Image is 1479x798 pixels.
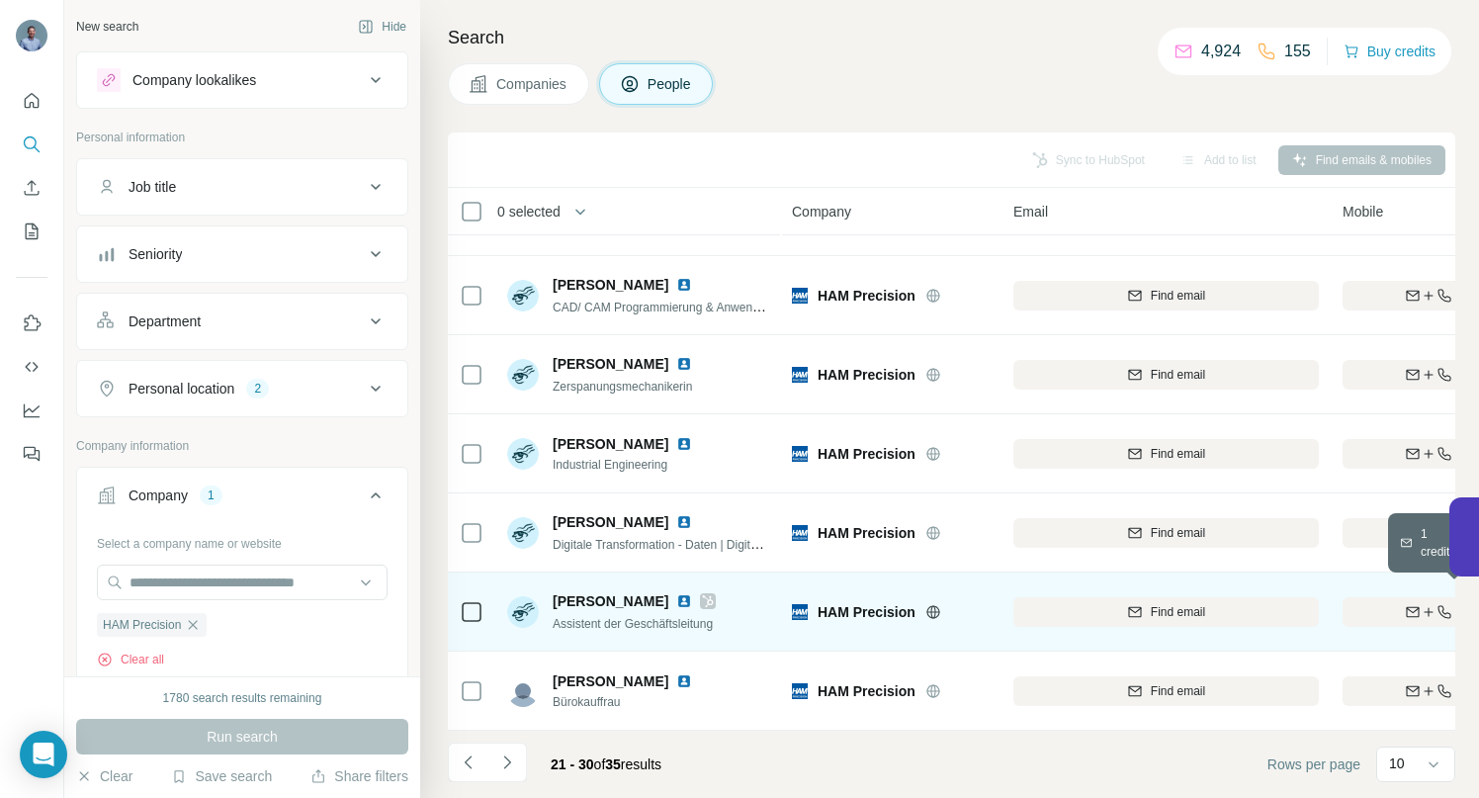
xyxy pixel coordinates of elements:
img: Avatar [507,438,539,470]
img: Logo of HAM Precision [792,604,808,620]
span: Assistent der Geschäftsleitung [553,617,713,631]
button: Feedback [16,436,47,472]
button: Share filters [310,766,408,786]
img: Logo of HAM Precision [792,525,808,541]
span: [PERSON_NAME] [553,354,668,374]
div: Personal location [129,379,234,399]
span: Digitale Transformation - Daten | Digitalisierung | AI [553,536,822,552]
span: Find email [1151,682,1205,700]
div: New search [76,18,138,36]
p: 155 [1284,40,1311,63]
img: LinkedIn logo [676,593,692,609]
button: Dashboard [16,393,47,428]
button: Personal location2 [77,365,407,412]
img: LinkedIn logo [676,514,692,530]
span: Find email [1151,524,1205,542]
h4: Search [448,24,1455,51]
div: Company lookalikes [132,70,256,90]
div: Department [129,311,201,331]
span: HAM Precision [818,681,915,701]
div: Company [129,486,188,505]
button: Navigate to previous page [448,743,487,782]
span: Companies [496,74,568,94]
img: Avatar [507,280,539,311]
div: Seniority [129,244,182,264]
button: Save search [171,766,272,786]
span: People [648,74,693,94]
span: [PERSON_NAME] [553,434,668,454]
span: 35 [605,756,621,772]
img: Avatar [16,20,47,51]
span: Find email [1151,287,1205,305]
button: Job title [77,163,407,211]
img: Avatar [507,596,539,628]
button: Search [16,127,47,162]
img: Avatar [507,675,539,707]
button: Buy credits [1344,38,1435,65]
button: Navigate to next page [487,743,527,782]
span: 0 selected [497,202,561,222]
img: Logo of HAM Precision [792,367,808,383]
span: Mobile [1343,202,1383,222]
img: Logo of HAM Precision [792,288,808,304]
button: Find email [1013,518,1319,548]
img: Avatar [507,359,539,391]
span: Bürokauffrau [553,693,716,711]
span: Find email [1151,445,1205,463]
span: results [551,756,661,772]
img: LinkedIn logo [676,277,692,293]
img: LinkedIn logo [676,356,692,372]
button: Find email [1013,676,1319,706]
span: [PERSON_NAME] [553,275,668,295]
span: HAM Precision [818,523,915,543]
span: HAM Precision [103,616,181,634]
div: 1 [200,487,222,504]
span: HAM Precision [818,365,915,385]
img: Avatar [507,517,539,549]
span: 21 - 30 [551,756,594,772]
button: Department [77,298,407,345]
button: Enrich CSV [16,170,47,206]
button: Use Surfe on LinkedIn [16,306,47,341]
button: Company lookalikes [77,56,407,104]
div: Open Intercom Messenger [20,731,67,778]
span: Zerspanungsmechanikerin [553,380,692,394]
button: Quick start [16,83,47,119]
button: Find email [1013,597,1319,627]
div: 2 [246,380,269,398]
p: Personal information [76,129,408,146]
button: Clear all [97,651,164,668]
div: Job title [129,177,176,197]
span: HAM Precision [818,602,915,622]
button: Seniority [77,230,407,278]
button: Hide [344,12,420,42]
img: Logo of HAM Precision [792,683,808,699]
div: Select a company name or website [97,527,388,553]
button: Find email [1013,439,1319,469]
span: Company [792,202,851,222]
span: [PERSON_NAME] [553,591,668,611]
img: LinkedIn logo [676,436,692,452]
span: Find email [1151,603,1205,621]
span: HAM Precision [818,286,915,306]
img: Logo of HAM Precision [792,446,808,462]
button: Find email [1013,281,1319,310]
div: 1780 search results remaining [163,689,322,707]
span: CAD/ CAM Programmierung & Anwendungstechnik im Showroom [553,299,898,314]
span: of [594,756,606,772]
span: Rows per page [1267,754,1360,774]
button: Find email [1013,360,1319,390]
span: Find email [1151,366,1205,384]
button: My lists [16,214,47,249]
p: 4,924 [1201,40,1241,63]
p: 10 [1389,754,1405,773]
p: Company information [76,437,408,455]
span: Email [1013,202,1048,222]
button: Use Surfe API [16,349,47,385]
img: LinkedIn logo [676,673,692,689]
button: Company1 [77,472,407,527]
button: Clear [76,766,132,786]
span: [PERSON_NAME] [553,671,668,691]
span: [PERSON_NAME] [553,512,668,532]
span: Industrial Engineering [553,456,716,474]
